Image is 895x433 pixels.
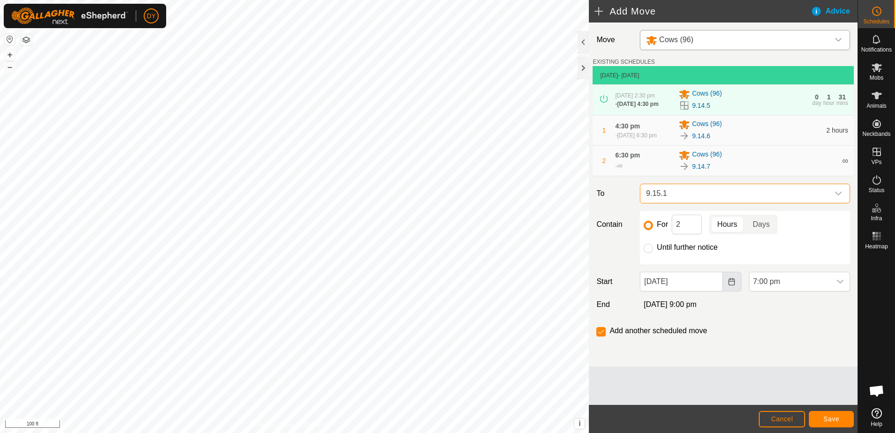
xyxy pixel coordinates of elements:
span: Schedules [863,19,889,24]
span: Hours [717,219,737,230]
span: 6:30 pm [615,151,640,159]
button: Choose Date [723,272,741,291]
span: VPs [871,159,881,165]
span: 4:30 pm [615,122,640,130]
span: Neckbands [862,131,890,137]
span: 7:00 pm [749,272,831,291]
button: Save [809,411,854,427]
span: Heatmap [865,244,888,249]
img: To [679,130,690,142]
div: hour [823,100,835,106]
img: Gallagher Logo [11,7,128,24]
label: Contain [593,219,636,230]
h2: Add Move [594,6,810,17]
button: Map Layers [21,34,32,45]
label: Until further notice [657,244,718,251]
span: Infra [871,216,882,221]
div: Advice [811,6,858,17]
span: i [579,419,580,427]
a: Contact Us [304,421,331,429]
div: dropdown trigger [831,272,850,291]
label: To [593,184,636,203]
span: Animals [866,103,887,109]
span: 1 [602,127,606,134]
div: - [615,100,658,108]
div: 31 [839,94,846,100]
button: i [574,418,585,429]
span: Notifications [861,47,892,52]
label: End [593,299,636,310]
span: 2 hours [826,127,848,134]
span: 2 [602,157,606,164]
span: Cows [642,30,829,50]
label: Add another scheduled move [609,327,707,335]
span: Save [823,415,839,423]
div: dropdown trigger [829,184,848,203]
a: 9.14.5 [692,101,710,111]
span: - [DATE] [618,72,639,79]
label: EXISTING SCHEDULES [593,58,655,66]
span: 9.15.1 [642,184,829,203]
span: Cancel [771,415,793,423]
div: 0 [815,94,819,100]
button: + [4,49,15,60]
div: Open chat [863,377,891,405]
div: day [812,100,821,106]
a: Help [858,404,895,431]
div: mins [836,100,848,106]
label: Move [593,30,636,50]
span: [DATE] 2:30 pm [615,92,654,99]
span: Cows (96) [692,149,722,161]
button: Reset Map [4,34,15,45]
img: To [679,161,690,172]
button: Cancel [759,411,805,427]
span: Mobs [870,75,883,81]
div: - [615,131,656,140]
span: Status [868,187,884,193]
span: [DATE] 4:30 pm [617,101,658,107]
span: Days [753,219,770,230]
a: 9.14.7 [692,162,710,172]
span: DY [147,11,155,21]
div: dropdown trigger [829,30,848,50]
label: For [657,221,668,228]
span: Help [871,421,882,427]
label: Start [593,276,636,287]
a: 9.14.6 [692,131,710,141]
div: 1 [827,94,831,100]
span: [DATE] 9:00 pm [644,300,697,308]
a: Privacy Policy [257,421,293,429]
span: ∞ [617,162,622,170]
button: – [4,61,15,73]
span: Cows (96) [659,36,693,44]
span: ∞ [842,156,848,165]
span: [DATE] 6:30 pm [617,132,656,139]
span: [DATE] [600,72,618,79]
div: - [615,160,622,172]
span: Cows (96) [692,119,722,130]
span: Cows (96) [692,89,722,100]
